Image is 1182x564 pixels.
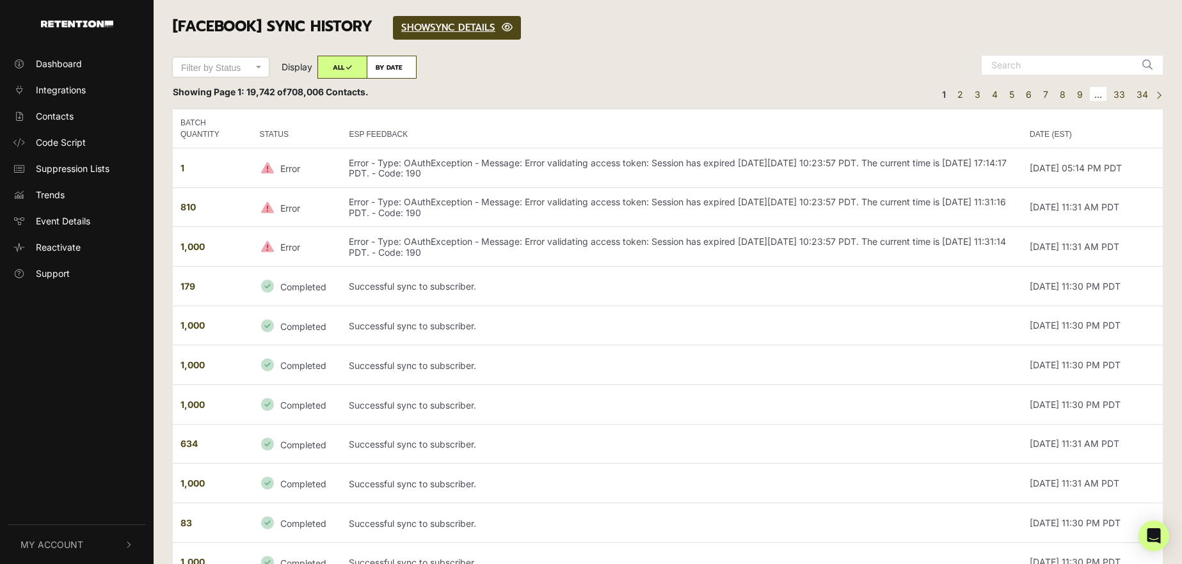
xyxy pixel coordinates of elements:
span: SHOW [401,20,430,35]
p: Successful sync to subscriber. [349,361,476,372]
span: Contacts [36,109,74,123]
p: Error - Type: OAuthException - Message: Error validating access token: Session has expired [DATE]... [349,158,1014,180]
span: Trends [36,188,65,201]
p: Error - Type: OAuthException - Message: Error validating access token: Session has expired [DATE]... [349,237,1014,258]
a: Suppression Lists [8,158,146,179]
td: [DATE] 11:31 AM PDT [1022,227,1163,267]
a: Event Details [8,210,146,231]
strong: 83 [180,517,192,528]
span: My Account [20,538,83,551]
div: Open Intercom Messenger [1138,521,1169,551]
span: Suppression Lists [36,162,109,175]
th: STATUS [252,109,341,148]
p: Successful sync to subscriber. [349,281,476,292]
a: Page 33 [1109,87,1130,102]
span: … [1090,87,1106,102]
a: Integrations [8,79,146,100]
strong: 1 [180,162,184,173]
a: Trends [8,184,146,205]
td: [DATE] 11:30 PM PDT [1022,503,1163,542]
p: Successful sync to subscriber. [349,479,476,490]
small: Error [280,242,300,253]
a: Page 5 [1005,87,1019,102]
div: Pagination [935,85,1163,104]
span: Filter by Status [181,63,241,73]
th: DATE (EST) [1022,109,1163,148]
small: Completed [280,439,326,450]
button: My Account [8,525,146,564]
strong: 1,000 [180,478,205,489]
strong: 634 [180,438,198,449]
span: 708,006 Contacts. [287,86,369,97]
th: ESP FEEDBACK [341,109,1022,148]
strong: 1,000 [180,359,205,370]
a: Page 7 [1039,87,1053,102]
small: Completed [280,518,326,529]
span: Integrations [36,83,86,97]
td: [DATE] 11:30 PM PDT [1022,345,1163,385]
p: Successful sync to subscriber. [349,519,476,529]
small: Error [280,163,300,174]
a: SHOWSYNC DETAILS [393,16,521,40]
strong: Showing Page 1: 19,742 of [173,86,369,97]
p: Successful sync to subscriber. [349,439,476,450]
strong: 1,000 [180,241,205,252]
span: Code Script [36,136,86,149]
a: Page 8 [1055,87,1070,102]
span: Event Details [36,214,90,228]
small: Completed [280,320,326,331]
small: Completed [280,478,326,489]
input: Search [982,56,1135,75]
strong: 1,000 [180,399,205,410]
a: Code Script [8,132,146,153]
p: Successful sync to subscriber. [349,400,476,411]
p: Error - Type: OAuthException - Message: Error validating access token: Session has expired [DATE]... [349,197,1014,219]
td: [DATE] 11:31 AM PDT [1022,424,1163,464]
span: Dashboard [36,57,82,70]
a: Page 3 [970,87,985,102]
strong: 1,000 [180,320,205,331]
em: Page 1 [938,87,950,102]
small: Completed [280,400,326,411]
small: Completed [280,360,326,371]
td: [DATE] 11:30 PM PDT [1022,384,1163,424]
span: [Facebook] SYNC HISTORY [173,15,372,38]
td: [DATE] 11:31 AM PDT [1022,464,1163,503]
img: Retention.com [41,20,113,27]
td: [DATE] 11:31 AM PDT [1022,187,1163,227]
span: Support [36,267,70,280]
td: [DATE] 11:30 PM PDT [1022,266,1163,306]
a: Page 6 [1021,87,1036,102]
td: [DATE] 05:14 PM PDT [1022,148,1163,187]
label: ALL [317,56,367,79]
strong: 179 [180,281,195,292]
a: Support [8,263,146,284]
a: Page 2 [953,87,968,102]
a: Contacts [8,106,146,127]
span: Reactivate [36,240,81,254]
strong: 810 [180,201,196,212]
a: Page 4 [987,87,1002,102]
label: BY DATE [367,56,417,79]
span: Display [282,61,312,72]
td: [DATE] 11:30 PM PDT [1022,306,1163,345]
th: BATCH QUANTITY [173,109,252,148]
a: Page 34 [1132,87,1153,102]
a: Page 9 [1073,87,1087,102]
small: Completed [280,281,326,292]
a: Dashboard [8,53,146,74]
p: Successful sync to subscriber. [349,321,476,332]
a: Reactivate [8,237,146,258]
small: Error [280,202,300,213]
